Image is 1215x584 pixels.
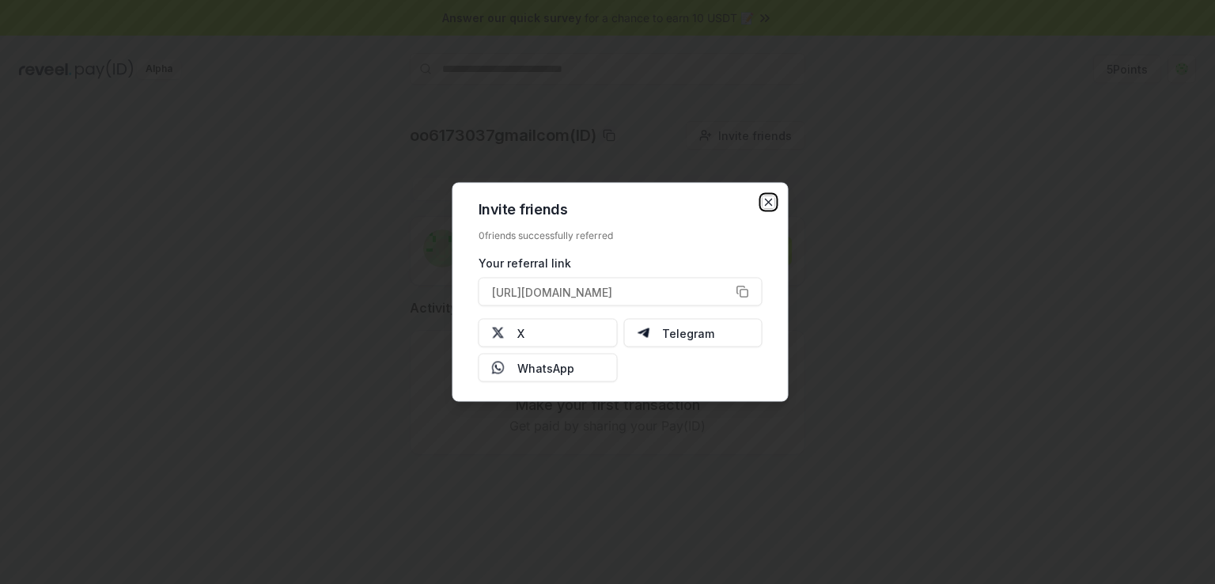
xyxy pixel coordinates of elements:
div: 0 friends successfully referred [479,229,763,242]
img: X [492,327,505,339]
h2: Invite friends [479,203,763,217]
button: Telegram [623,319,763,347]
button: [URL][DOMAIN_NAME] [479,278,763,306]
img: Telegram [637,327,649,339]
span: [URL][DOMAIN_NAME] [492,283,612,300]
button: WhatsApp [479,354,618,382]
button: X [479,319,618,347]
img: Whatsapp [492,362,505,374]
div: Your referral link [479,255,763,271]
